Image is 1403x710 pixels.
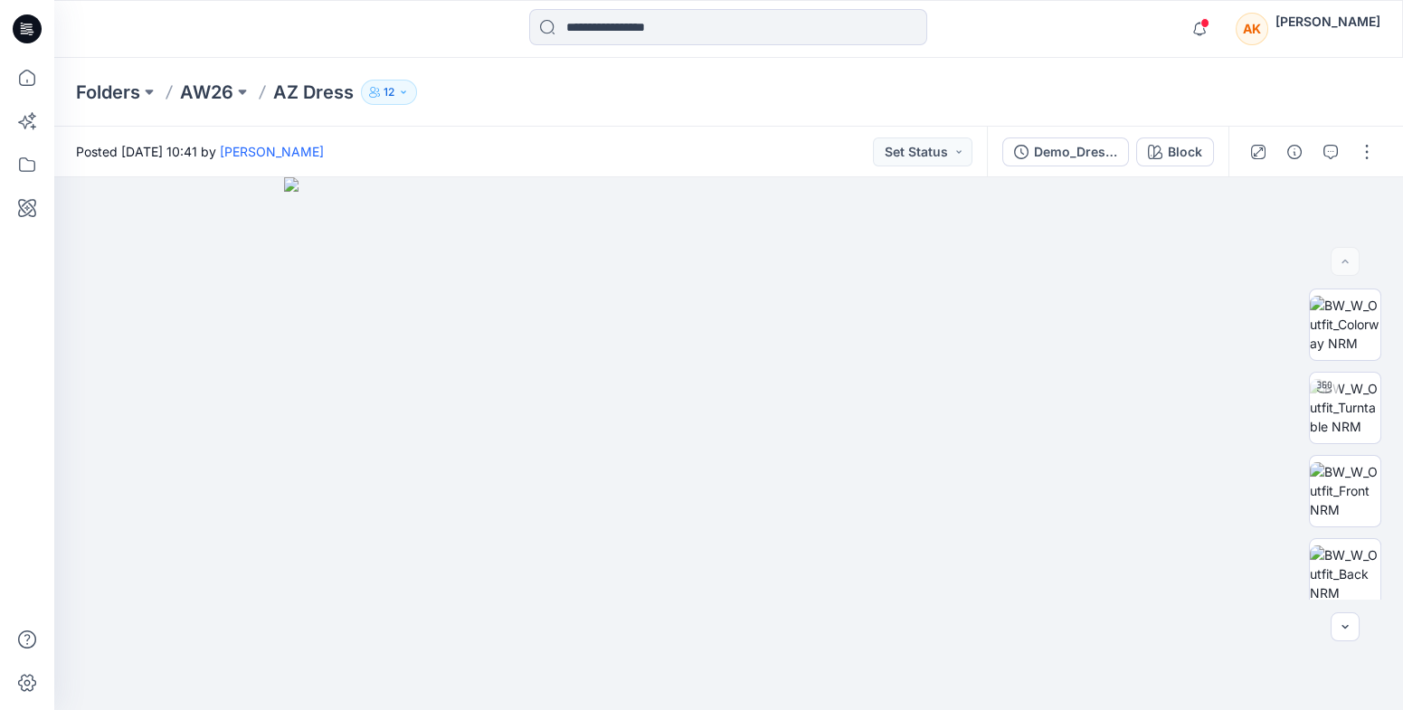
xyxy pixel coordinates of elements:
div: AK [1236,13,1268,45]
img: BW_W_Outfit_Back NRM [1310,545,1380,602]
button: Block [1136,137,1214,166]
div: Block [1168,142,1202,162]
p: AZ Dress [273,80,354,105]
img: BW_W_Outfit_Turntable NRM [1310,379,1380,436]
img: BW_W_Outfit_Colorway NRM [1310,296,1380,353]
img: BW_W_Outfit_Front NRM [1310,462,1380,519]
button: Demo_Dress_Finish [1002,137,1129,166]
span: Posted [DATE] 10:41 by [76,142,324,161]
a: Folders [76,80,140,105]
button: 12 [361,80,417,105]
a: AW26 [180,80,233,105]
button: Details [1280,137,1309,166]
a: [PERSON_NAME] [220,144,324,159]
img: eyJhbGciOiJIUzI1NiIsImtpZCI6IjAiLCJzbHQiOiJzZXMiLCJ0eXAiOiJKV1QifQ.eyJkYXRhIjp7InR5cGUiOiJzdG9yYW... [284,177,1172,710]
p: 12 [384,82,394,102]
div: [PERSON_NAME] [1275,11,1380,33]
div: Demo_Dress_Finish [1034,142,1117,162]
